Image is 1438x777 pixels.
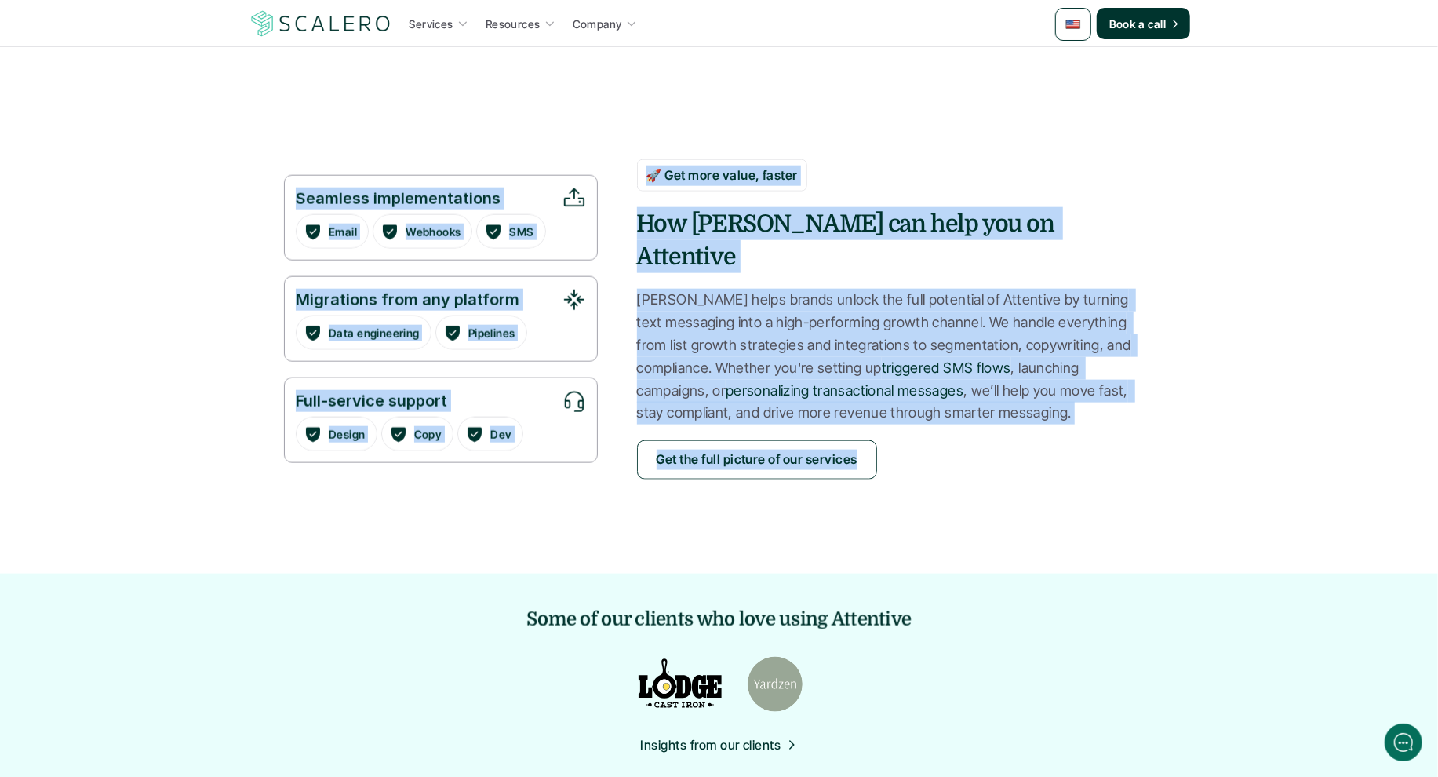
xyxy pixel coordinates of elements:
p: Full-service support [296,390,555,412]
a: Book a call [1097,8,1190,39]
p: Seamless implementations [296,188,555,210]
p: Services [410,16,453,32]
p: Company [573,16,622,32]
button: New conversation [24,208,289,239]
h2: Let us know if we can help with lifecycle marketing. [24,104,290,180]
iframe: gist-messenger-bubble-iframe [1385,724,1422,761]
img: 🇺🇸 [1065,16,1081,32]
span: We run on Gist [131,549,198,559]
p: Copy [413,426,442,443]
p: Insights from our clients [641,735,781,756]
p: Design [329,426,366,443]
p: Resources [486,16,541,32]
p: [PERSON_NAME] helps brands unlock the full potential of Attentive by turning text messaging into ... [637,289,1155,425]
h1: Hi! Welcome to [GEOGRAPHIC_DATA]. [24,76,290,101]
a: personalizing transactional messages [726,382,963,399]
p: Data engineering [329,325,420,341]
h4: How [PERSON_NAME] can help you on Attentive [637,207,1155,273]
p: Dev [490,426,511,443]
p: Email [329,224,357,240]
p: SMS [509,224,533,240]
a: Get the full picture of our services [637,440,877,480]
img: Scalero company logotype [249,9,393,38]
p: Webhooks [406,224,461,240]
a: triggered SMS flows [882,359,1011,376]
p: Book a call [1109,16,1167,32]
p: 🚀 Get more value, faster [646,166,799,186]
span: New conversation [101,217,188,230]
h5: Some of our clients who love using Attentive [526,605,911,633]
p: Migrations from any platform [296,289,555,311]
p: Pipelines [468,325,515,341]
p: Get the full picture of our services [657,450,857,470]
a: Insights from our clients [641,735,798,756]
